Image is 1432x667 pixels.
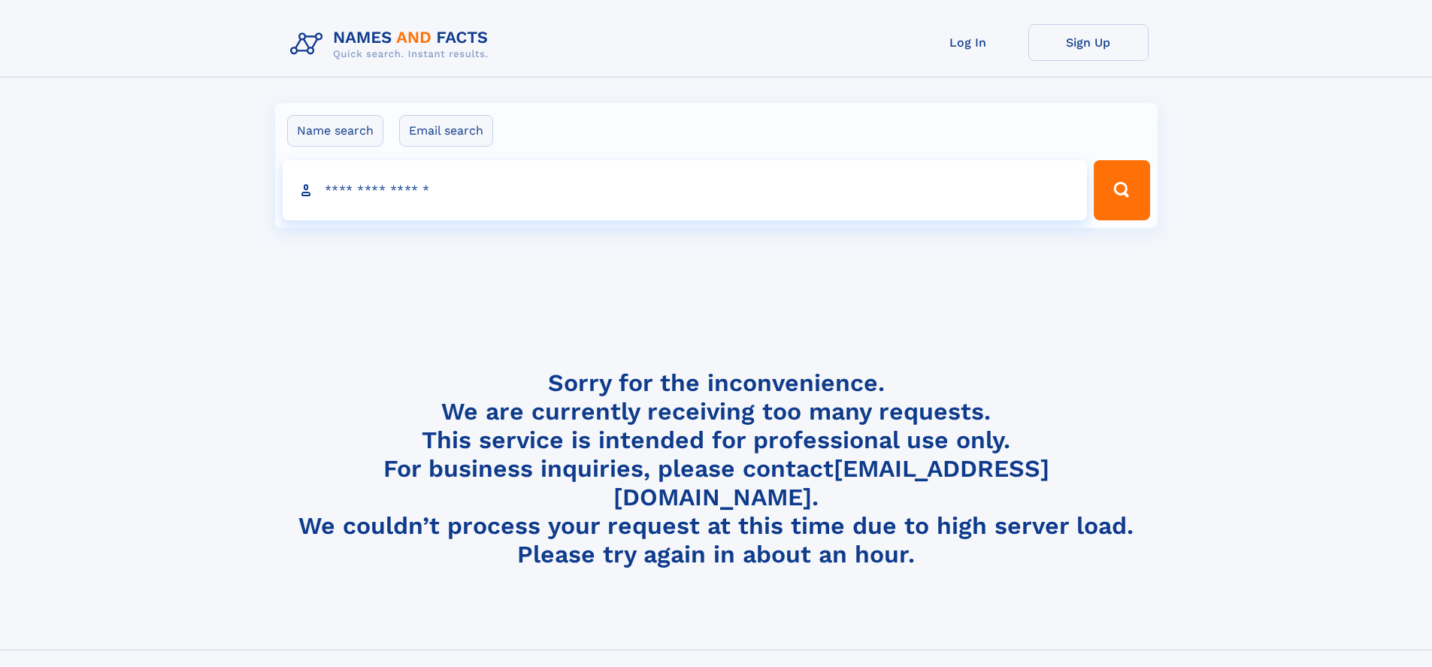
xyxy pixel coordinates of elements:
[908,24,1028,61] a: Log In
[284,24,501,65] img: Logo Names and Facts
[287,115,383,147] label: Name search
[613,454,1049,511] a: [EMAIL_ADDRESS][DOMAIN_NAME]
[399,115,493,147] label: Email search
[283,160,1088,220] input: search input
[284,368,1149,569] h4: Sorry for the inconvenience. We are currently receiving too many requests. This service is intend...
[1094,160,1149,220] button: Search Button
[1028,24,1149,61] a: Sign Up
